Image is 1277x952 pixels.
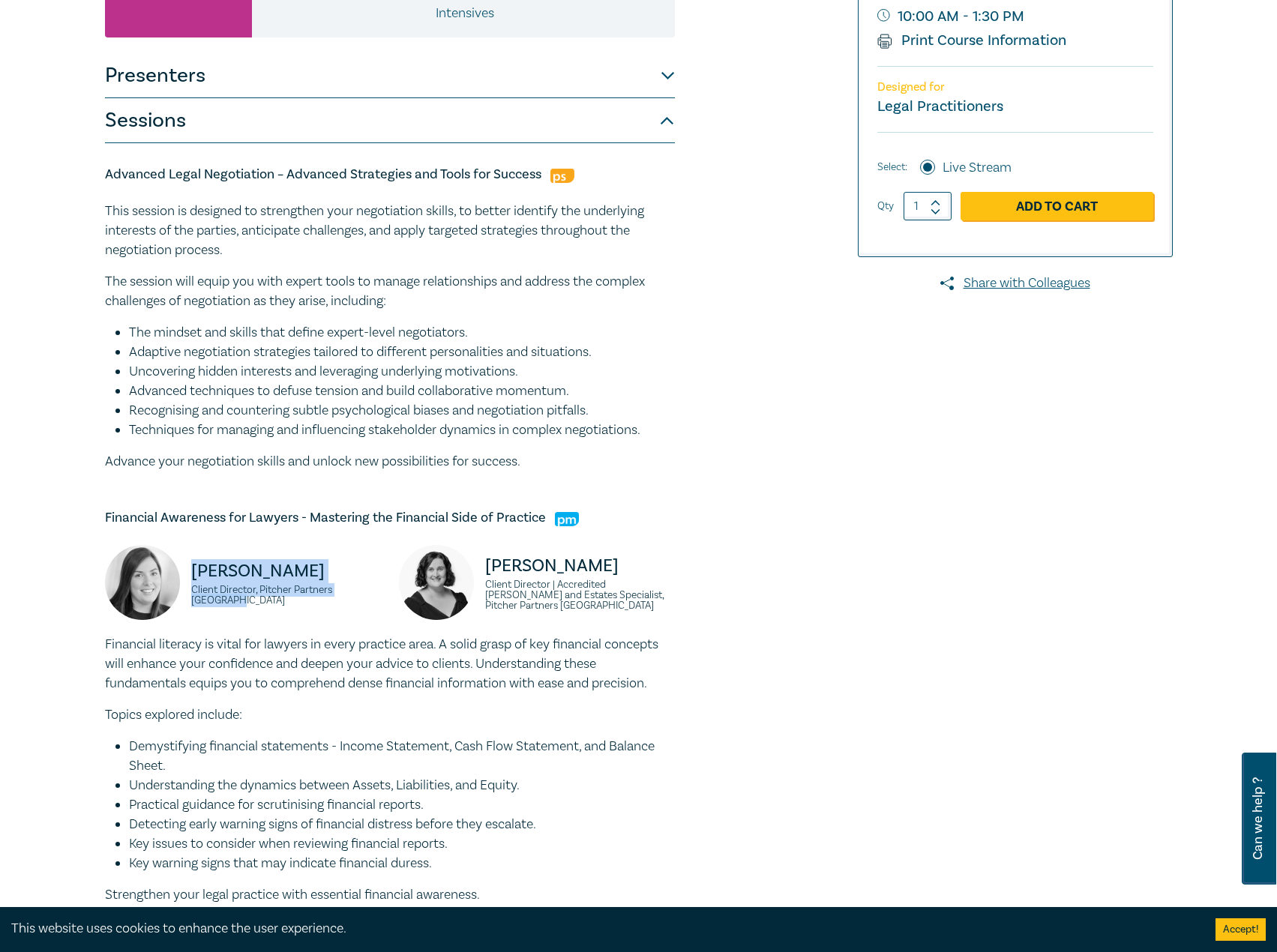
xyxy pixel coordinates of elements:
[105,452,675,472] p: Advance your negotiation skills and unlock new possibilities for success.
[550,169,574,183] img: Professional Skills
[105,166,675,184] h5: Advanced Legal Negotiation – Advanced Strategies and Tools for Success
[105,53,675,98] button: Presenters
[877,97,1003,116] small: Legal Practitioners
[105,98,675,143] button: Sessions
[129,795,675,815] li: Practical guidance for scrutinising financial reports.
[129,362,675,382] li: Uncovering hidden interests and leveraging underlying motivations.
[1216,918,1266,941] button: Accept cookies
[877,80,1153,94] p: Designed for
[129,834,675,854] li: Key issues to consider when reviewing financial reports.
[485,579,675,611] small: Client Director | Accredited [PERSON_NAME] and Estates Specialist, Pitcher Partners [GEOGRAPHIC_D...
[129,854,675,873] li: Key warning signs that may indicate financial duress.
[129,815,675,834] li: Detecting early warning signs of financial distress before they escalate.
[129,737,675,776] li: Demystifying financial statements - Income Statement, Cash Flow Statement, and Balance Sheet.
[858,274,1173,293] a: Share with Colleagues
[961,192,1153,220] a: Add to Cart
[191,559,381,583] p: [PERSON_NAME]
[129,323,675,343] li: The mindset and skills that define expert-level negotiators.
[1251,762,1265,876] span: Can we help ?
[904,192,952,220] input: 1
[877,198,894,214] label: Qty
[105,272,675,311] p: The session will equip you with expert tools to manage relationships and address the complex chal...
[129,343,675,362] li: Adaptive negotiation strategies tailored to different personalities and situations.
[105,545,180,620] img: Julie Rennie
[11,919,1193,939] div: This website uses cookies to enhance the user experience.
[877,159,907,175] span: Select:
[105,705,675,725] p: Topics explored include:
[129,382,675,401] li: Advanced techniques to defuse tension and build collaborative momentum.
[485,554,675,578] p: [PERSON_NAME]
[105,885,675,905] p: Strengthen your legal practice with essential financial awareness.
[399,545,474,620] img: Anna Hacker
[129,421,675,440] li: Techniques for managing and influencing stakeholder dynamics in complex negotiations.
[943,158,1012,178] label: Live Stream
[129,776,675,795] li: Understanding the dynamics between Assets, Liabilities, and Equity.
[129,401,675,421] li: Recognising and countering subtle psychological biases and negotiation pitfalls.
[105,635,675,693] p: Financial literacy is vital for lawyers in every practice area. A solid grasp of key financial co...
[877,31,1067,50] a: Print Course Information
[191,585,381,606] small: Client Director, Pitcher Partners [GEOGRAPHIC_DATA]
[877,4,1153,28] small: 10:00 AM - 1:30 PM
[105,509,675,527] h5: Financial Awareness for Lawyers - Mastering the Financial Side of Practice
[105,202,675,260] p: This session is designed to strengthen your negotiation skills, to better identify the underlying...
[555,512,579,526] img: Practice Management & Business Skills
